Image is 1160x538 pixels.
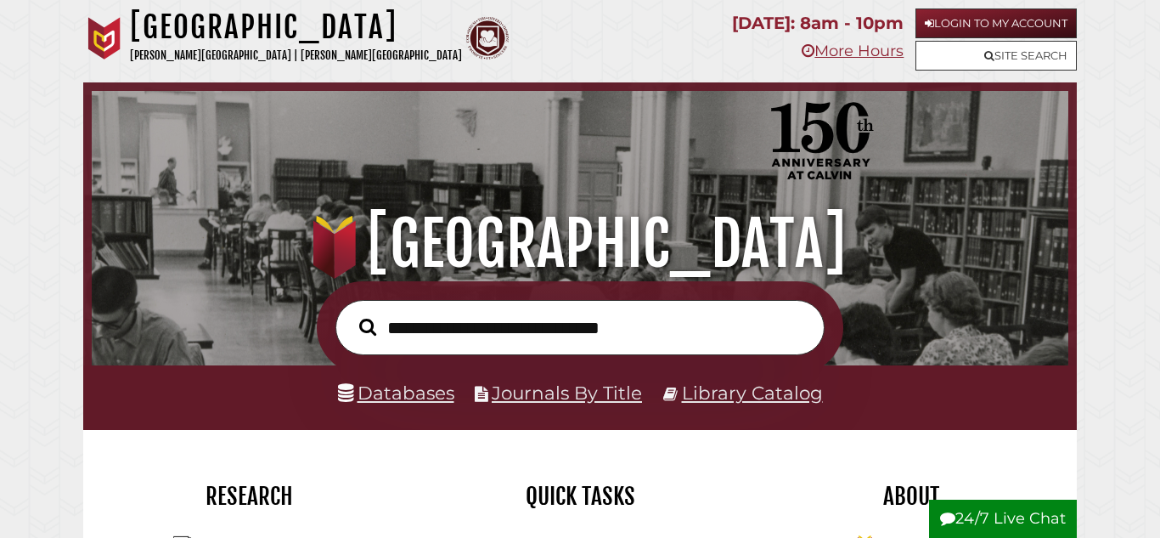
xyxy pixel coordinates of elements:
[351,314,385,340] button: Search
[682,382,823,404] a: Library Catalog
[130,8,462,46] h1: [GEOGRAPHIC_DATA]
[758,482,1064,511] h2: About
[427,482,733,511] h2: Quick Tasks
[130,46,462,65] p: [PERSON_NAME][GEOGRAPHIC_DATA] | [PERSON_NAME][GEOGRAPHIC_DATA]
[492,382,642,404] a: Journals By Title
[109,207,1050,281] h1: [GEOGRAPHIC_DATA]
[83,17,126,59] img: Calvin University
[802,42,904,60] a: More Hours
[915,41,1077,71] a: Site Search
[732,8,904,38] p: [DATE]: 8am - 10pm
[338,382,454,404] a: Databases
[915,8,1077,38] a: Login to My Account
[466,17,509,59] img: Calvin Theological Seminary
[359,318,376,337] i: Search
[96,482,402,511] h2: Research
